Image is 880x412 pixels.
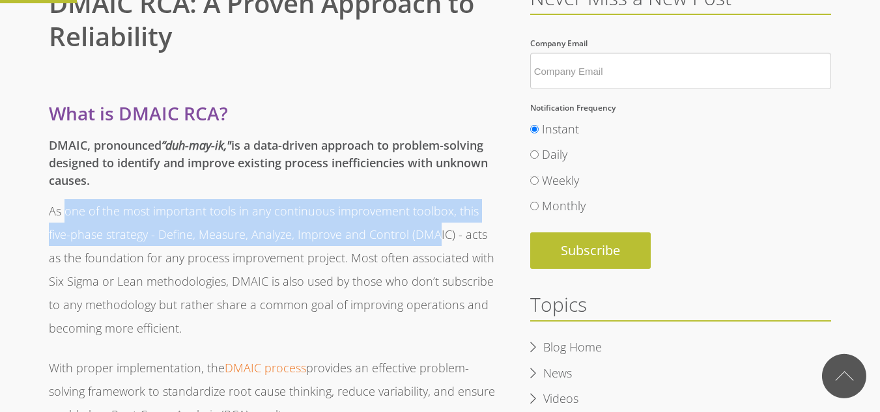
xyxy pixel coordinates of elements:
[49,100,497,127] h3: What is DMAIC RCA?
[530,176,539,185] input: Weekly
[530,389,591,409] a: Videos
[542,146,567,162] span: Daily
[542,198,586,213] span: Monthly
[530,232,651,269] input: Subscribe
[530,38,588,49] span: Company Email
[530,53,832,89] input: Company Email
[162,137,231,153] i: “duh-may-ik,"
[225,360,306,376] a: DMAIC process
[530,102,616,113] span: Notification Frequency
[49,199,497,340] p: As one of the most important tools in any continuous improvement toolbox, this five-phase strateg...
[530,125,539,133] input: Instant
[530,291,587,318] span: Topics
[542,172,579,188] span: Weekly
[530,202,539,210] input: Monthly
[530,364,585,383] a: News
[542,121,579,137] span: Instant
[49,137,497,189] h5: DMAIC, pronounced is a data-driven approach to problem-solving designed to identify and improve e...
[530,150,539,159] input: Daily
[530,338,615,357] a: Blog Home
